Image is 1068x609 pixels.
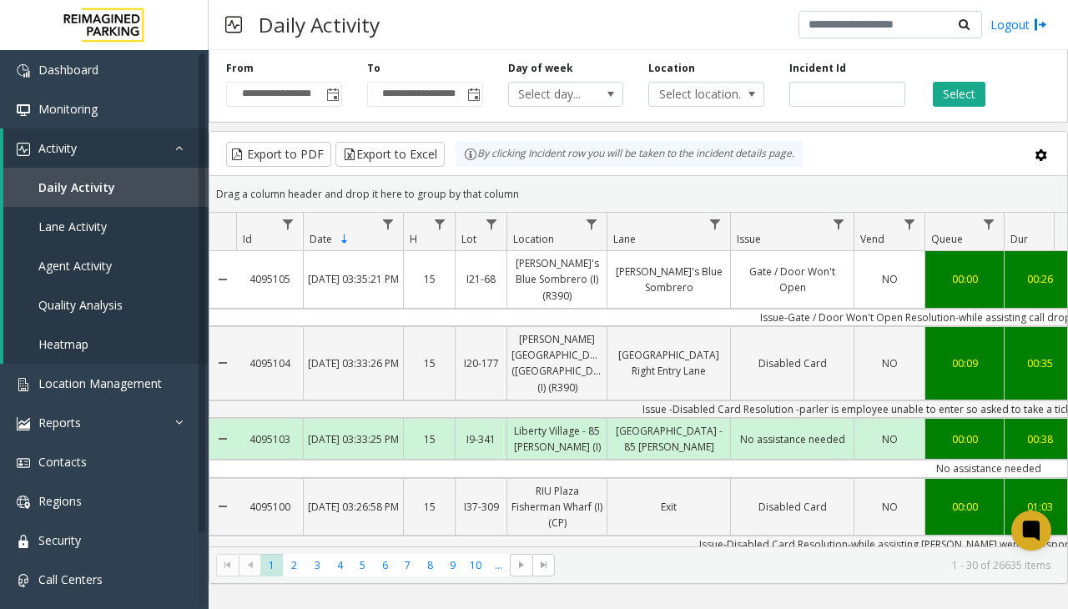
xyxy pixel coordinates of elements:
[38,219,107,234] span: Lane Activity
[929,355,1000,371] div: 00:09
[17,378,30,391] img: 'icon'
[581,213,603,235] a: Location Filter Menu
[209,320,236,406] a: Collapse Details
[731,351,854,375] a: Disabled Card
[429,213,451,235] a: H Filter Menu
[351,554,374,576] span: Page 5
[250,4,388,45] h3: Daily Activity
[3,168,209,207] a: Daily Activity
[304,267,403,291] a: [DATE] 03:35:21 PM
[537,558,551,571] span: Go to the last page
[225,4,242,45] img: pageIcon
[731,427,854,451] a: No assistance needed
[507,419,607,459] a: Liberty Village - 85 [PERSON_NAME] (I)
[209,412,236,466] a: Collapse Details
[854,495,924,519] a: NO
[854,427,924,451] a: NO
[854,351,924,375] a: NO
[404,267,455,291] a: 15
[565,558,1050,572] kendo-pager-info: 1 - 30 of 26635 items
[243,232,252,246] span: Id
[461,232,476,246] span: Lot
[510,554,532,577] span: Go to the next page
[283,554,305,576] span: Page 2
[3,325,209,364] a: Heatmap
[507,327,607,400] a: [PERSON_NAME][GEOGRAPHIC_DATA] ([GEOGRAPHIC_DATA]) (I) (R390)
[17,64,30,78] img: 'icon'
[882,432,898,446] span: NO
[978,213,1000,235] a: Queue Filter Menu
[236,495,303,519] a: 4095100
[17,535,30,548] img: 'icon'
[465,554,487,576] span: Page 10
[1010,232,1028,246] span: Dur
[17,456,30,470] img: 'icon'
[648,61,695,76] label: Location
[374,554,396,576] span: Page 6
[17,574,30,587] img: 'icon'
[456,495,506,519] a: I37-309
[456,267,506,291] a: I21-68
[513,232,554,246] span: Location
[377,213,400,235] a: Date Filter Menu
[3,128,209,168] a: Activity
[882,272,898,286] span: NO
[899,213,921,235] a: Vend Filter Menu
[38,258,112,274] span: Agent Activity
[396,554,419,576] span: Page 7
[38,454,87,470] span: Contacts
[209,244,236,315] a: Collapse Details
[404,495,455,519] a: 15
[17,103,30,117] img: 'icon'
[532,554,555,577] span: Go to the last page
[304,495,403,519] a: [DATE] 03:26:58 PM
[828,213,850,235] a: Issue Filter Menu
[38,532,81,548] span: Security
[731,259,854,299] a: Gate / Door Won't Open
[931,232,963,246] span: Queue
[731,495,854,519] a: Disabled Card
[481,213,503,235] a: Lot Filter Menu
[929,271,1000,287] div: 00:00
[38,101,98,117] span: Monitoring
[236,267,303,291] a: 4095105
[410,232,417,246] span: H
[335,142,445,167] button: Export to Excel
[38,493,82,509] span: Regions
[933,82,985,107] button: Select
[515,558,528,571] span: Go to the next page
[310,232,332,246] span: Date
[607,495,730,519] a: Exit
[419,554,441,576] span: Page 8
[38,140,77,156] span: Activity
[3,285,209,325] a: Quality Analysis
[38,297,123,313] span: Quality Analysis
[607,419,730,459] a: [GEOGRAPHIC_DATA] - 85 [PERSON_NAME]
[860,232,884,246] span: Vend
[3,246,209,285] a: Agent Activity
[226,142,331,167] button: Export to PDF
[226,61,254,76] label: From
[456,142,803,167] div: By clicking Incident row you will be taken to the incident details page.
[260,554,283,576] span: Page 1
[304,351,403,375] a: [DATE] 03:33:26 PM
[38,336,88,352] span: Heatmap
[304,427,403,451] a: [DATE] 03:33:25 PM
[38,571,103,587] span: Call Centers
[925,427,1004,451] a: 00:00
[17,496,30,509] img: 'icon'
[38,415,81,430] span: Reports
[367,61,380,76] label: To
[441,554,464,576] span: Page 9
[613,232,636,246] span: Lane
[236,351,303,375] a: 4095104
[925,267,1004,291] a: 00:00
[277,213,300,235] a: Id Filter Menu
[607,259,730,299] a: [PERSON_NAME]'s Blue Sombrero
[17,143,30,156] img: 'icon'
[3,207,209,246] a: Lane Activity
[854,267,924,291] a: NO
[209,213,1067,546] div: Data table
[456,427,506,451] a: I9-341
[507,479,607,536] a: RIU Plaza Fisherman Wharf (I) (CP)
